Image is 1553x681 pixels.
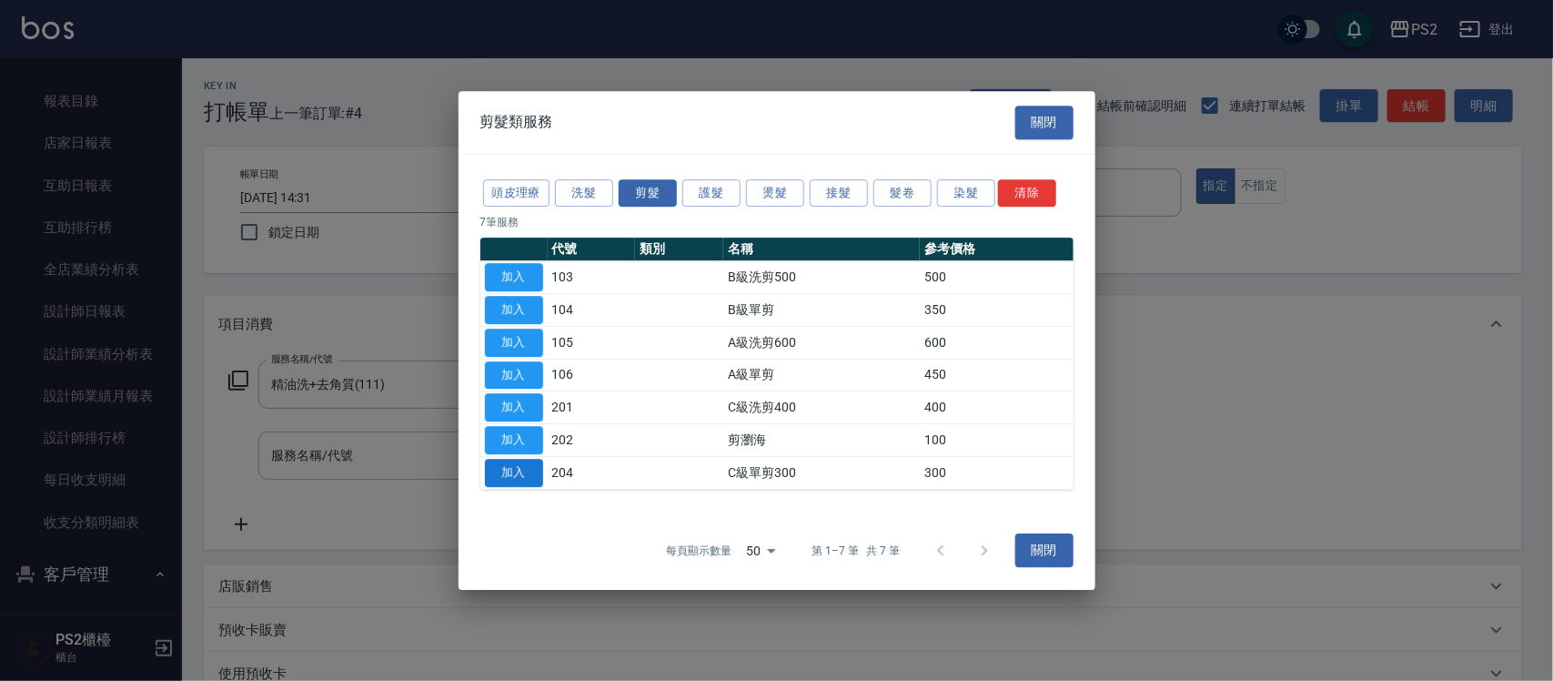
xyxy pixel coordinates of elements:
td: 104 [548,294,636,327]
td: 201 [548,391,636,424]
span: 剪髮類服務 [480,113,553,131]
p: 7 筆服務 [480,214,1074,230]
td: 350 [920,294,1073,327]
td: 103 [548,261,636,294]
td: 202 [548,424,636,457]
td: B級洗剪500 [723,261,920,294]
button: 燙髮 [746,179,804,208]
button: 加入 [485,426,543,454]
button: 接髮 [810,179,868,208]
button: 加入 [485,393,543,422]
td: 450 [920,359,1073,391]
button: 加入 [485,263,543,291]
td: 106 [548,359,636,391]
td: 600 [920,326,1073,359]
td: A級單剪 [723,359,920,391]
th: 名稱 [723,238,920,261]
td: A級洗剪600 [723,326,920,359]
button: 洗髮 [555,179,613,208]
td: 105 [548,326,636,359]
p: 每頁顯示數量 [666,543,731,559]
button: 加入 [485,329,543,357]
button: 關閉 [1015,106,1074,139]
th: 參考價格 [920,238,1073,261]
button: 加入 [485,459,543,487]
td: C級洗剪400 [723,391,920,424]
td: 204 [548,456,636,489]
button: 頭皮理療 [483,179,550,208]
button: 染髮 [937,179,995,208]
td: C級單剪300 [723,456,920,489]
button: 加入 [485,361,543,390]
td: B級單剪 [723,294,920,327]
button: 護髮 [682,179,741,208]
div: 50 [739,526,782,575]
th: 代號 [548,238,636,261]
td: 100 [920,424,1073,457]
td: 300 [920,456,1073,489]
td: 400 [920,391,1073,424]
button: 髮卷 [873,179,932,208]
button: 清除 [998,179,1056,208]
button: 剪髮 [619,179,677,208]
button: 加入 [485,296,543,324]
button: 關閉 [1015,534,1074,568]
td: 剪瀏海 [723,424,920,457]
th: 類別 [635,238,723,261]
p: 第 1–7 筆 共 7 筆 [812,543,900,559]
td: 500 [920,261,1073,294]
